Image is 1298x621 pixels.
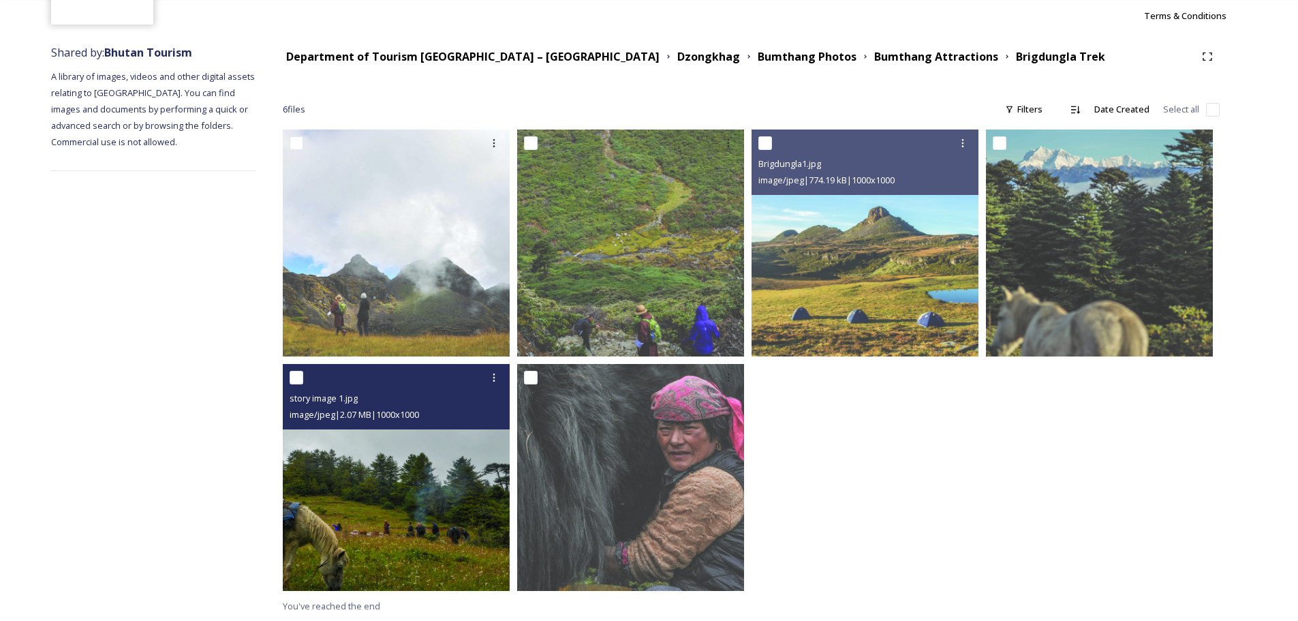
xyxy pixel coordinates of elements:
span: A library of images, videos and other digital assets relating to [GEOGRAPHIC_DATA]. You can find ... [51,70,257,148]
span: image/jpeg | 774.19 kB | 1000 x 1000 [758,174,895,186]
strong: Bumthang Attractions [874,49,998,64]
img: story image 2.jpg [517,364,744,591]
img: Brigdungla2.jpg [517,130,744,357]
a: Terms & Conditions [1144,7,1247,24]
span: Shared by: [51,45,192,60]
strong: Department of Tourism [GEOGRAPHIC_DATA] – [GEOGRAPHIC_DATA] [286,49,660,64]
span: image/jpeg | 2.07 MB | 1000 x 1000 [290,408,419,421]
span: Select all [1163,103,1199,116]
strong: Dzongkhag [677,49,740,64]
img: story image 1.jpg [283,364,510,591]
div: Date Created [1087,96,1156,123]
span: 6 file s [283,103,305,116]
span: story image 1.jpg [290,392,358,404]
strong: Bhutan Tourism [104,45,192,60]
img: Bridungla3.jpg [986,130,1213,357]
span: You've reached the end [283,600,380,612]
span: Terms & Conditions [1144,10,1226,22]
img: Brigdungla1.jpg [752,130,978,357]
span: Brigdungla1.jpg [758,157,821,170]
strong: Bumthang Photos [758,49,856,64]
strong: Brigdungla Trek [1016,49,1105,64]
div: Filters [998,96,1049,123]
img: Brigdungla4.jpg [283,130,510,357]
